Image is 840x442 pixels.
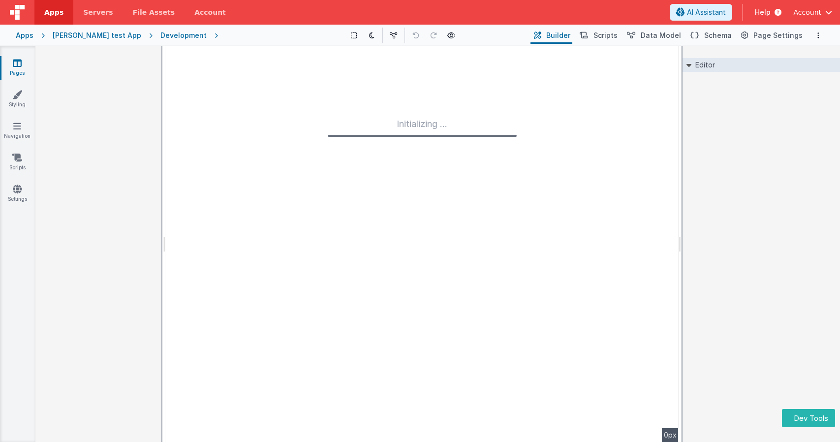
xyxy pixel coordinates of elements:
[623,27,683,44] button: Data Model
[160,31,207,40] div: Development
[755,7,771,17] span: Help
[753,31,803,40] span: Page Settings
[704,31,732,40] span: Schema
[530,27,572,44] button: Builder
[593,31,618,40] span: Scripts
[687,27,734,44] button: Schema
[328,117,517,137] div: Initializing ...
[83,7,113,17] span: Servers
[691,58,715,72] h2: Editor
[576,27,620,44] button: Scripts
[53,31,141,40] div: [PERSON_NAME] test App
[812,30,824,41] button: Options
[133,7,175,17] span: File Assets
[793,7,821,17] span: Account
[793,7,832,17] button: Account
[641,31,681,40] span: Data Model
[738,27,805,44] button: Page Settings
[782,409,835,427] button: Dev Tools
[687,7,726,17] span: AI Assistant
[44,7,63,17] span: Apps
[16,31,33,40] div: Apps
[546,31,570,40] span: Builder
[165,46,679,442] div: -->
[662,428,679,442] div: 0px
[670,4,732,21] button: AI Assistant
